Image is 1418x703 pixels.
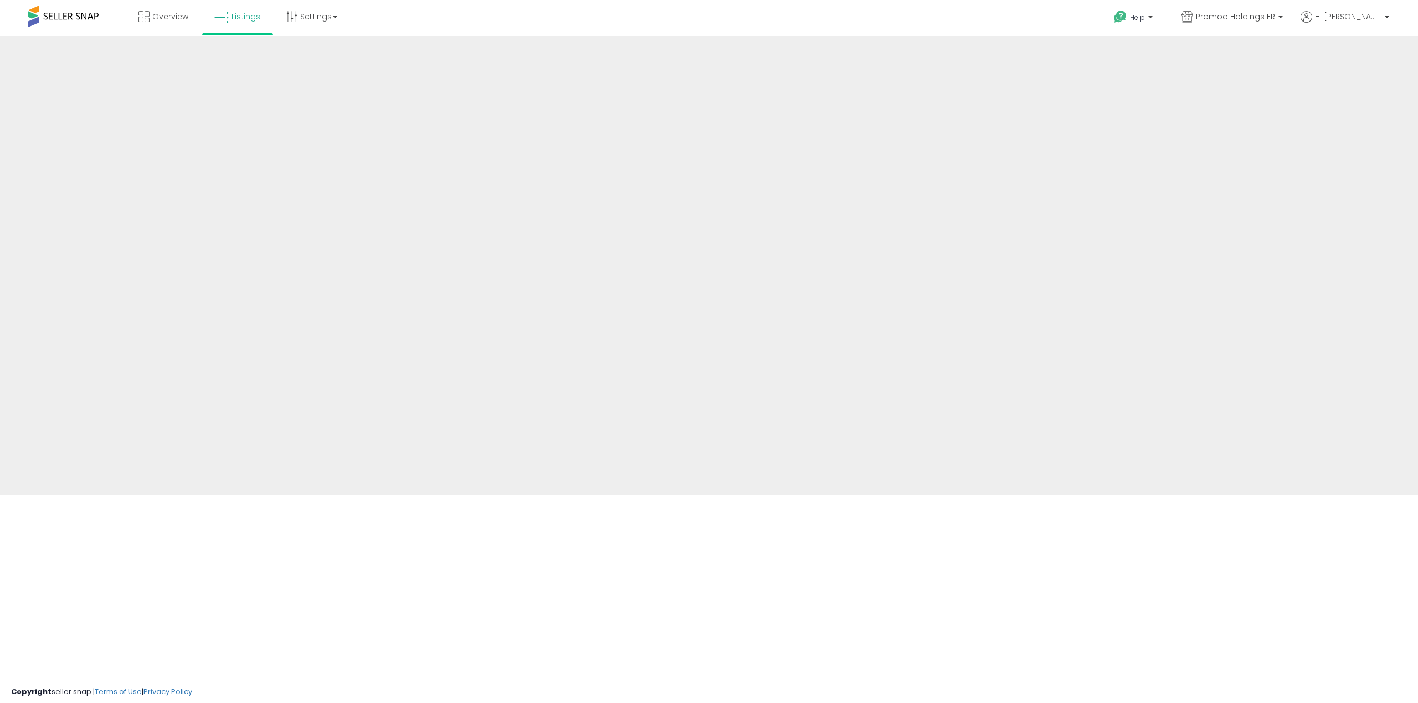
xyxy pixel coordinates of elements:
span: Listings [232,11,260,22]
span: Overview [152,11,188,22]
span: Help [1130,13,1145,22]
a: Hi [PERSON_NAME] [1301,11,1389,36]
i: Get Help [1113,10,1127,24]
span: Hi [PERSON_NAME] [1315,11,1381,22]
span: Promoo Holdings FR [1196,11,1275,22]
a: Help [1105,2,1164,36]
